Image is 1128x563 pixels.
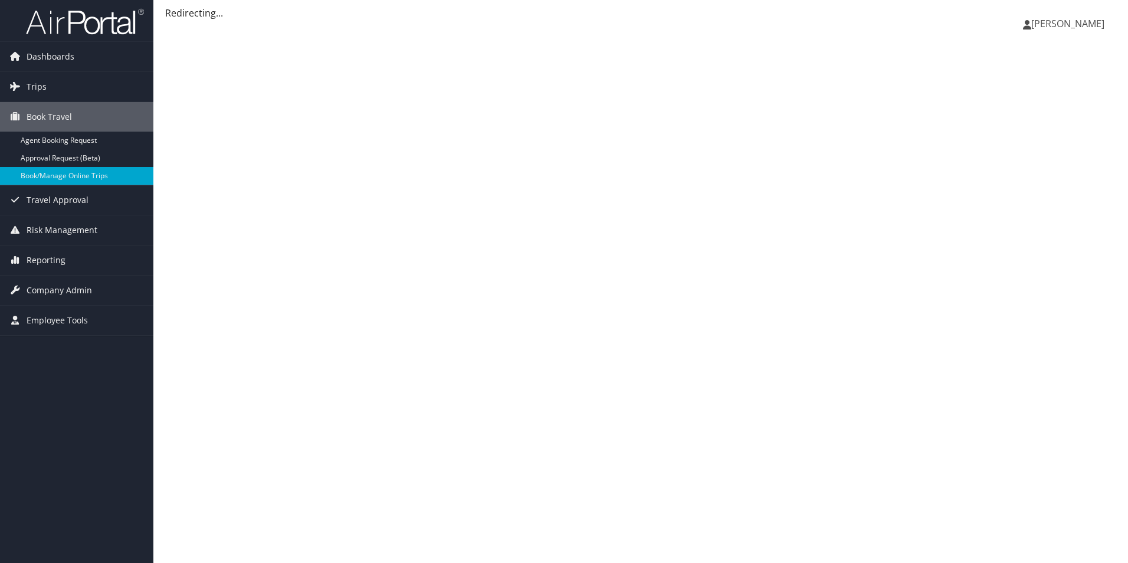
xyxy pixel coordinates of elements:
[165,6,1116,20] div: Redirecting...
[27,185,88,215] span: Travel Approval
[27,246,65,275] span: Reporting
[27,276,92,305] span: Company Admin
[27,72,47,102] span: Trips
[27,42,74,71] span: Dashboards
[27,215,97,245] span: Risk Management
[1023,6,1116,41] a: [PERSON_NAME]
[27,306,88,335] span: Employee Tools
[1031,17,1104,30] span: [PERSON_NAME]
[27,102,72,132] span: Book Travel
[26,8,144,35] img: airportal-logo.png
